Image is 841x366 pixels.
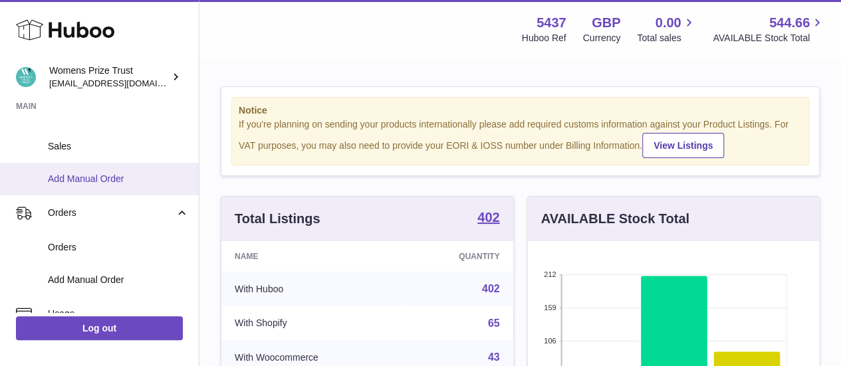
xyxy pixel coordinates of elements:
[522,32,566,45] div: Huboo Ref
[637,32,696,45] span: Total sales
[592,14,620,32] strong: GBP
[221,272,402,306] td: With Huboo
[49,78,195,88] span: [EMAIL_ADDRESS][DOMAIN_NAME]
[541,210,689,228] h3: AVAILABLE Stock Total
[537,14,566,32] strong: 5437
[642,133,724,158] a: View Listings
[49,64,169,90] div: Womens Prize Trust
[488,351,500,363] a: 43
[48,207,175,219] span: Orders
[221,241,402,272] th: Name
[16,316,183,340] a: Log out
[221,306,402,341] td: With Shopify
[656,14,681,32] span: 0.00
[544,270,556,278] text: 212
[48,274,189,286] span: Add Manual Order
[477,211,499,224] strong: 402
[239,118,802,158] div: If you're planning on sending your products internationally please add required customs informati...
[583,32,621,45] div: Currency
[48,308,189,320] span: Usage
[239,104,802,117] strong: Notice
[488,318,500,329] a: 65
[16,67,36,87] img: info@womensprizeforfiction.co.uk
[477,211,499,227] a: 402
[48,241,189,254] span: Orders
[235,210,320,228] h3: Total Listings
[544,337,556,345] text: 106
[48,173,189,185] span: Add Manual Order
[637,14,696,45] a: 0.00 Total sales
[713,14,825,45] a: 544.66 AVAILABLE Stock Total
[48,140,189,153] span: Sales
[482,283,500,294] a: 402
[402,241,513,272] th: Quantity
[769,14,810,32] span: 544.66
[713,32,825,45] span: AVAILABLE Stock Total
[544,304,556,312] text: 159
